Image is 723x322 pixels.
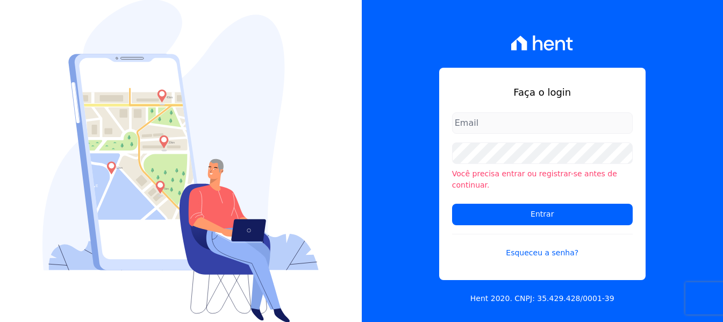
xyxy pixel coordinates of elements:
p: Hent 2020. CNPJ: 35.429.428/0001-39 [470,293,614,304]
li: Você precisa entrar ou registrar-se antes de continuar. [452,168,633,191]
input: Entrar [452,204,633,225]
a: Esqueceu a senha? [452,234,633,259]
input: Email [452,112,633,134]
h1: Faça o login [452,85,633,99]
